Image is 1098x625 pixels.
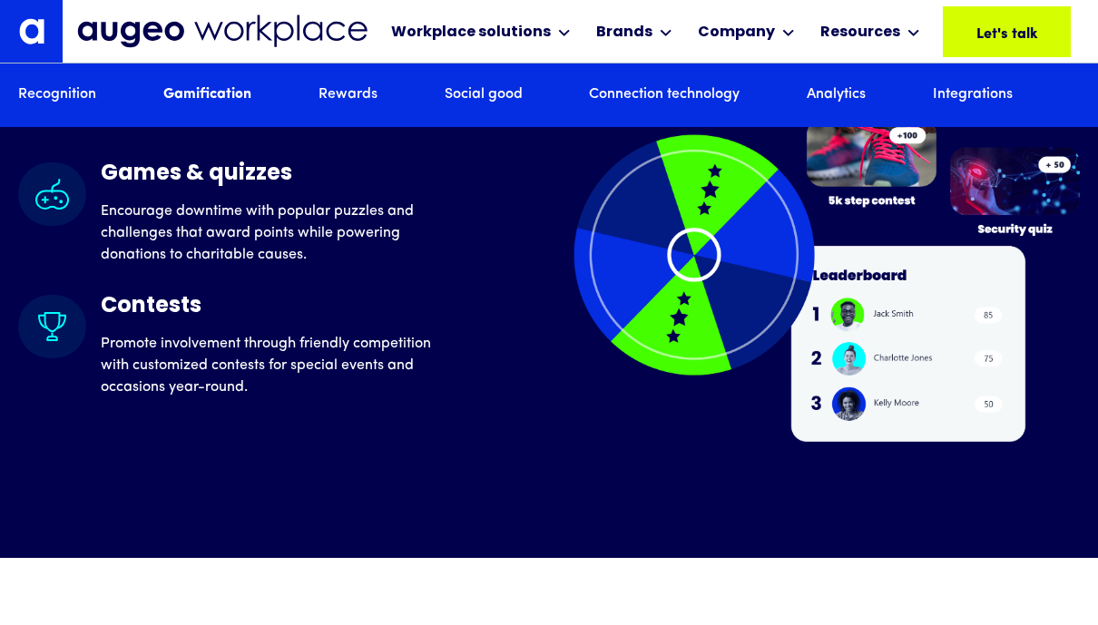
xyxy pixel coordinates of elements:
[163,85,251,105] a: Gamification
[807,85,866,105] a: Analytics
[943,6,1071,57] a: Let's talk
[101,162,449,186] h4: Games & quizzes
[101,200,449,266] p: Encourage downtime with popular puzzles and challenges that award points while powering donations...
[933,85,1013,105] a: Integrations
[596,22,652,44] div: Brands
[77,15,368,48] img: Augeo Workplace business unit full logo in mignight blue.
[101,333,449,398] p: Promote involvement through friendly competition with customized contests for special events and ...
[589,85,740,105] a: Connection technology
[698,22,775,44] div: Company
[391,22,551,44] div: Workplace solutions
[19,18,44,44] img: Augeo's "a" monogram decorative logo in white.
[18,85,96,105] a: Recognition
[820,22,900,44] div: Resources
[445,85,523,105] a: Social good
[319,85,377,105] a: Rewards
[101,295,449,318] h4: Contests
